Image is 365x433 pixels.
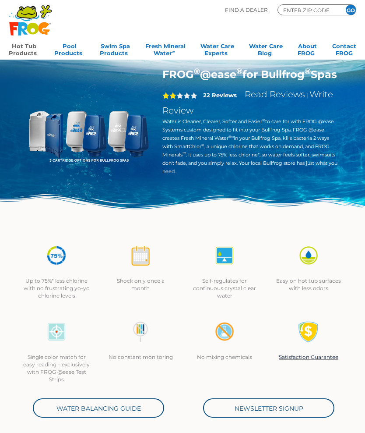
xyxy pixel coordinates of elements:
[298,245,319,266] img: icon-atease-easy-on
[203,92,237,99] strong: 22 Reviews
[23,353,90,383] p: Single color match for easy reading – exclusively with FROG @ease Test Strips
[162,117,338,176] p: Water is Cleaner, Clearer, Softer and Easier to care for with FROG @ease Systems custom designed ...
[332,40,356,57] a: ContactFROG
[200,40,234,57] a: Water CareExperts
[245,89,305,99] a: Read Reviews
[298,40,317,57] a: AboutFROG
[201,143,204,147] sup: ®
[279,354,338,360] a: Satisfaction Guarantee
[228,135,234,139] sup: ®∞
[346,5,356,15] input: GO
[214,321,235,342] img: no-mixing1
[162,92,176,99] span: 2
[28,68,149,190] img: bullfrog-product-hero.png
[23,277,90,299] p: Up to 75%* less chlorine with no frustrating yo-yo chlorine levels
[182,151,186,156] sup: ™
[194,67,200,76] sup: ®
[9,40,39,57] a: Hot TubProducts
[107,277,174,292] p: Shock only once a month
[275,277,342,292] p: Easy on hot tub surfaces with less odors
[236,67,242,76] sup: ®
[282,6,335,14] input: Zip Code Form
[54,40,85,57] a: PoolProducts
[145,40,186,57] a: Fresh MineralWater∞
[191,277,258,299] p: Self-regulates for continuous crystal clear water
[46,245,67,266] img: icon-atease-75percent-less
[214,245,235,266] img: icon-atease-self-regulates
[262,118,265,122] sup: ®
[162,68,338,81] h1: FROG @ease for Bullfrog Spas
[130,245,151,266] img: icon-atease-shock-once
[305,67,311,76] sup: ®
[249,40,283,57] a: Water CareBlog
[172,49,175,54] sup: ∞
[298,321,319,342] img: Satisfaction Guarantee Icon
[46,321,67,342] img: icon-atease-color-match
[306,92,308,99] span: |
[225,4,268,15] p: Find A Dealer
[107,353,174,361] p: No constant monitoring
[203,398,334,418] a: Newsletter Signup
[33,398,164,418] a: Water Balancing Guide
[191,353,258,361] p: No mixing chemicals
[130,321,151,342] img: no-constant-monitoring1
[100,40,130,57] a: Swim SpaProducts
